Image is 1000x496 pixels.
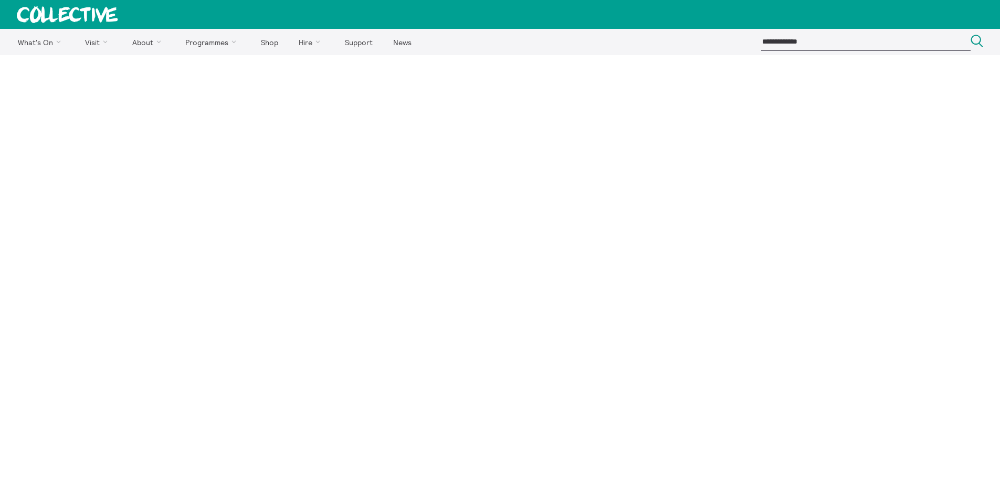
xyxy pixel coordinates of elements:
[123,29,174,55] a: About
[76,29,121,55] a: Visit
[176,29,250,55] a: Programmes
[8,29,74,55] a: What's On
[251,29,287,55] a: Shop
[384,29,420,55] a: News
[290,29,334,55] a: Hire
[335,29,382,55] a: Support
